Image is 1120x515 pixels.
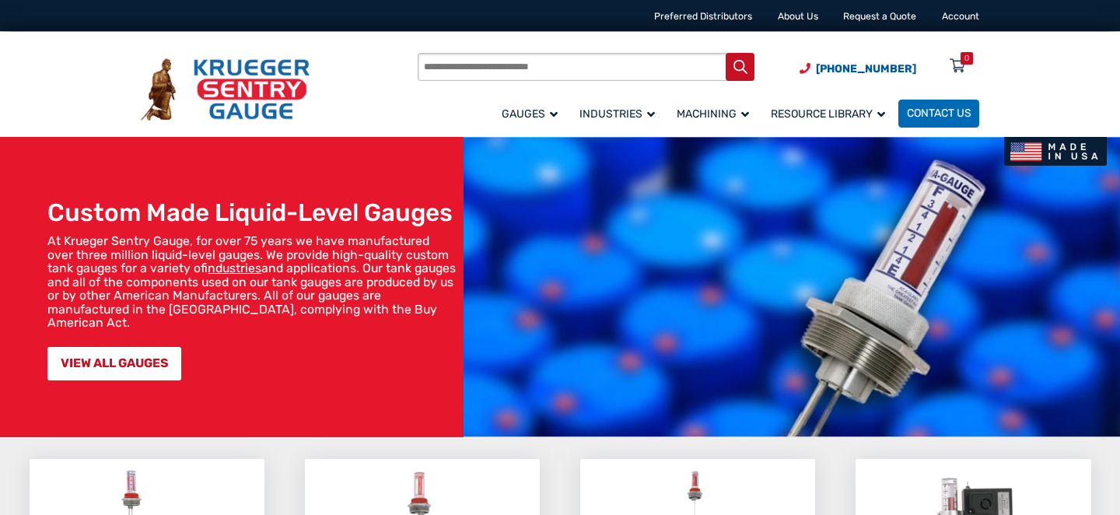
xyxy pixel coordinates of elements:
a: Machining [668,97,762,129]
a: Account [942,11,979,22]
p: At Krueger Sentry Gauge, for over 75 years we have manufactured over three million liquid-level g... [47,234,457,330]
a: industries [208,261,261,275]
a: About Us [778,11,818,22]
a: Preferred Distributors [654,11,752,22]
span: Gauges [502,107,558,121]
a: VIEW ALL GAUGES [47,347,181,380]
span: Contact Us [907,107,971,121]
span: [PHONE_NUMBER] [816,62,916,75]
a: Request a Quote [843,11,916,22]
span: Industries [579,107,655,121]
h1: Custom Made Liquid-Level Gauges [47,198,457,228]
a: Phone Number (920) 434-8860 [800,61,916,77]
a: Gauges [493,97,571,129]
img: Krueger Sentry Gauge [141,58,310,121]
img: Made In USA [1004,137,1106,166]
span: Resource Library [771,107,885,121]
span: Machining [677,107,749,121]
a: Resource Library [762,97,898,129]
a: Contact Us [898,100,979,128]
div: 0 [964,52,969,65]
img: bg_hero_bannerksentry [464,137,1120,437]
a: Industries [571,97,668,129]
